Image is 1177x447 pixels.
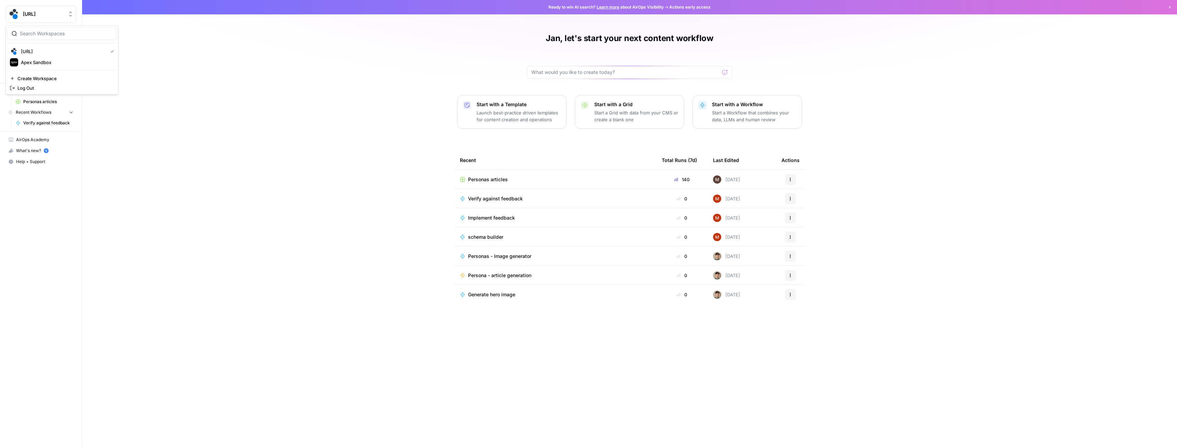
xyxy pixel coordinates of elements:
img: bpsmmg7ns9rlz03fz0nd196eddmi [713,290,721,299]
p: Start with a Workflow [712,101,796,108]
text: 5 [45,149,47,152]
a: Persona - article generation [460,272,651,279]
div: 0 [662,214,702,221]
input: Search Workspaces [20,30,112,37]
span: schema builder [468,234,503,240]
p: Start with a Template [477,101,561,108]
span: [URL] [21,48,105,55]
div: [DATE] [713,252,740,260]
span: Verify against feedback [23,120,73,126]
span: Help + Support [16,159,73,165]
img: vrw3c2i85bxreej33hwq2s6ci9t1 [713,214,721,222]
div: [DATE] [713,233,740,241]
span: Generate hero image [468,291,515,298]
p: Start a Workflow that combines your data, LLMs and human review [712,109,796,123]
a: Learn more [597,4,619,10]
div: 0 [662,195,702,202]
input: What would you like to create today? [531,69,720,76]
p: Start a Grid with data from your CMS or create a blank one [594,109,678,123]
a: AirOps Academy [5,134,76,145]
img: me7fa68ukemc78uw3j6a3hsqd9nn [713,175,721,184]
a: Create Workspace [7,74,117,83]
button: Recent Workflows [5,107,76,117]
img: bpsmmg7ns9rlz03fz0nd196eddmi [713,252,721,260]
h1: Jan, let's start your next content workflow [546,33,713,44]
span: Create Workspace [17,75,111,82]
a: Implement feedback [460,214,651,221]
div: [DATE] [713,195,740,203]
a: Log Out [7,83,117,93]
div: What's new? [6,146,76,156]
span: Implement feedback [468,214,515,221]
div: 140 [662,176,702,183]
img: bpsmmg7ns9rlz03fz0nd196eddmi [713,271,721,280]
a: Personas articles [460,176,651,183]
span: Persona - article generation [468,272,531,279]
a: Verify against feedback [13,117,76,128]
a: Generate hero image [460,291,651,298]
button: Start with a GridStart a Grid with data from your CMS or create a blank one [575,95,684,129]
div: 0 [662,272,702,279]
a: Personas articles [13,96,76,107]
div: 0 [662,291,702,298]
div: Last Edited [713,151,739,170]
img: Apex Sandbox Logo [10,58,18,66]
span: Log Out [17,85,111,91]
p: Launch best-practice driven templates for content creation and operations [477,109,561,123]
div: [DATE] [713,214,740,222]
button: What's new? 5 [5,145,76,156]
button: Start with a TemplateLaunch best-practice driven templates for content creation and operations [457,95,567,129]
button: Start with a WorkflowStart a Workflow that combines your data, LLMs and human review [693,95,802,129]
img: spot.ai Logo [8,8,20,20]
a: schema builder [460,234,651,240]
div: Total Runs (7d) [662,151,697,170]
span: Actions early access [669,4,711,10]
div: Recent [460,151,651,170]
span: Personas - Image generator [468,253,531,260]
span: Apex Sandbox [21,59,111,66]
div: 0 [662,253,702,260]
div: [DATE] [713,290,740,299]
span: Ready to win AI search? about AirOps Visibility [548,4,664,10]
a: Personas - Image generator [460,253,651,260]
div: [DATE] [713,175,740,184]
a: 5 [44,148,49,153]
p: Start with a Grid [594,101,678,108]
img: spot.ai Logo [10,47,18,55]
div: Actions [781,151,800,170]
button: Workspace: spot.ai [5,5,76,23]
a: Verify against feedback [460,195,651,202]
span: [URL] [23,11,64,17]
img: vrw3c2i85bxreej33hwq2s6ci9t1 [713,233,721,241]
span: Recent Workflows [16,109,51,115]
span: Verify against feedback [468,195,523,202]
button: Help + Support [5,156,76,167]
span: Personas articles [468,176,508,183]
div: 0 [662,234,702,240]
img: vrw3c2i85bxreej33hwq2s6ci9t1 [713,195,721,203]
span: Personas articles [23,99,73,105]
span: AirOps Academy [16,137,73,143]
div: [DATE] [713,271,740,280]
div: Workspace: spot.ai [5,25,118,95]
